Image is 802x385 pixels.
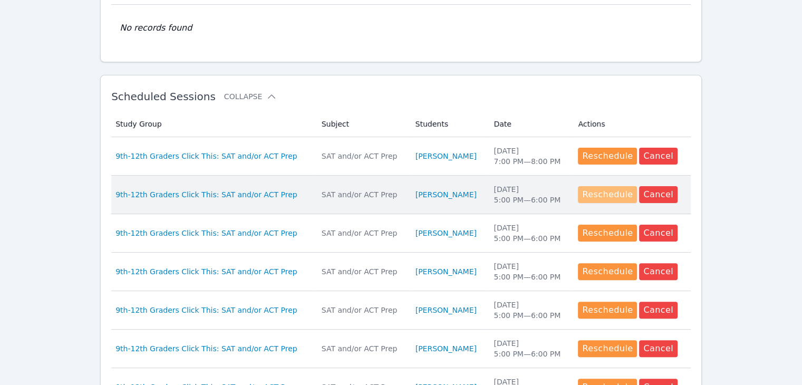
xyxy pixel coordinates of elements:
[322,266,403,277] div: SAT and/or ACT Prep
[494,261,565,282] div: [DATE] 5:00 PM — 6:00 PM
[416,151,477,161] a: [PERSON_NAME]
[572,111,690,137] th: Actions
[115,305,297,315] a: 9th-12th Graders Click This: SAT and/or ACT Prep
[416,189,477,200] a: [PERSON_NAME]
[111,137,691,176] tr: 9th-12th Graders Click This: SAT and/or ACT PrepSAT and/or ACT Prep[PERSON_NAME][DATE]7:00 PM—8:0...
[639,148,678,165] button: Cancel
[409,111,488,137] th: Students
[322,151,403,161] div: SAT and/or ACT Prep
[315,111,409,137] th: Subject
[578,263,637,280] button: Reschedule
[578,302,637,319] button: Reschedule
[224,91,277,102] button: Collapse
[111,253,691,291] tr: 9th-12th Graders Click This: SAT and/or ACT PrepSAT and/or ACT Prep[PERSON_NAME][DATE]5:00 PM—6:0...
[111,111,315,137] th: Study Group
[115,266,297,277] a: 9th-12th Graders Click This: SAT and/or ACT Prep
[322,305,403,315] div: SAT and/or ACT Prep
[639,340,678,357] button: Cancel
[115,228,297,238] a: 9th-12th Graders Click This: SAT and/or ACT Prep
[111,90,216,103] span: Scheduled Sessions
[115,151,297,161] a: 9th-12th Graders Click This: SAT and/or ACT Prep
[639,263,678,280] button: Cancel
[322,228,403,238] div: SAT and/or ACT Prep
[115,343,297,354] a: 9th-12th Graders Click This: SAT and/or ACT Prep
[578,225,637,242] button: Reschedule
[578,186,637,203] button: Reschedule
[639,302,678,319] button: Cancel
[494,184,565,205] div: [DATE] 5:00 PM — 6:00 PM
[111,291,691,330] tr: 9th-12th Graders Click This: SAT and/or ACT PrepSAT and/or ACT Prep[PERSON_NAME][DATE]5:00 PM—6:0...
[494,300,565,321] div: [DATE] 5:00 PM — 6:00 PM
[111,176,691,214] tr: 9th-12th Graders Click This: SAT and/or ACT PrepSAT and/or ACT Prep[PERSON_NAME][DATE]5:00 PM—6:0...
[416,343,477,354] a: [PERSON_NAME]
[111,330,691,368] tr: 9th-12th Graders Click This: SAT and/or ACT PrepSAT and/or ACT Prep[PERSON_NAME][DATE]5:00 PM—6:0...
[487,111,572,137] th: Date
[111,5,691,51] td: No records found
[322,189,403,200] div: SAT and/or ACT Prep
[578,148,637,165] button: Reschedule
[639,186,678,203] button: Cancel
[111,214,691,253] tr: 9th-12th Graders Click This: SAT and/or ACT PrepSAT and/or ACT Prep[PERSON_NAME][DATE]5:00 PM—6:0...
[639,225,678,242] button: Cancel
[115,189,297,200] a: 9th-12th Graders Click This: SAT and/or ACT Prep
[416,305,477,315] a: [PERSON_NAME]
[416,266,477,277] a: [PERSON_NAME]
[494,146,565,167] div: [DATE] 7:00 PM — 8:00 PM
[416,228,477,238] a: [PERSON_NAME]
[494,223,565,244] div: [DATE] 5:00 PM — 6:00 PM
[578,340,637,357] button: Reschedule
[494,338,565,359] div: [DATE] 5:00 PM — 6:00 PM
[322,343,403,354] div: SAT and/or ACT Prep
